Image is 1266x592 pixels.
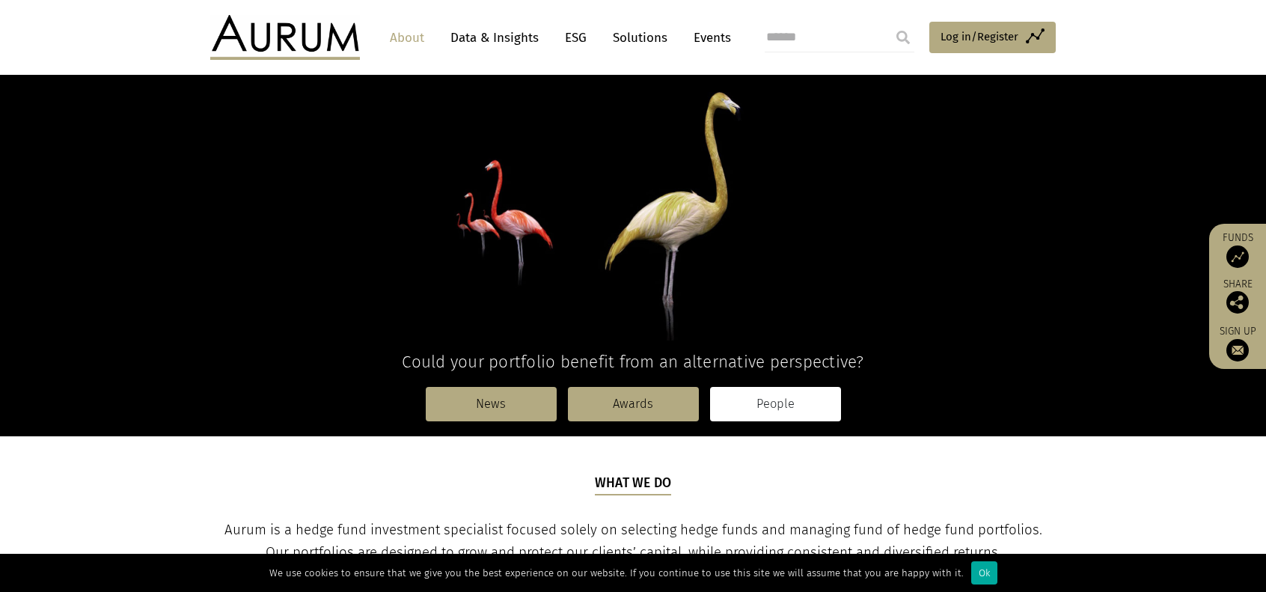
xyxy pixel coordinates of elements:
[224,522,1042,561] span: Aurum is a hedge fund investment specialist focused solely on selecting hedge funds and managing ...
[929,22,1056,53] a: Log in/Register
[1226,291,1249,314] img: Share this post
[210,352,1056,372] h4: Could your portfolio benefit from an alternative perspective?
[443,24,546,52] a: Data & Insights
[557,24,594,52] a: ESG
[426,387,557,421] a: News
[1217,325,1259,361] a: Sign up
[1217,231,1259,268] a: Funds
[382,24,432,52] a: About
[1217,279,1259,314] div: Share
[605,24,675,52] a: Solutions
[210,15,360,60] img: Aurum
[568,387,699,421] a: Awards
[686,24,731,52] a: Events
[710,387,841,421] a: People
[1226,245,1249,268] img: Access Funds
[941,28,1018,46] span: Log in/Register
[971,561,997,585] div: Ok
[888,22,918,52] input: Submit
[595,474,672,495] h5: What we do
[1226,339,1249,361] img: Sign up to our newsletter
